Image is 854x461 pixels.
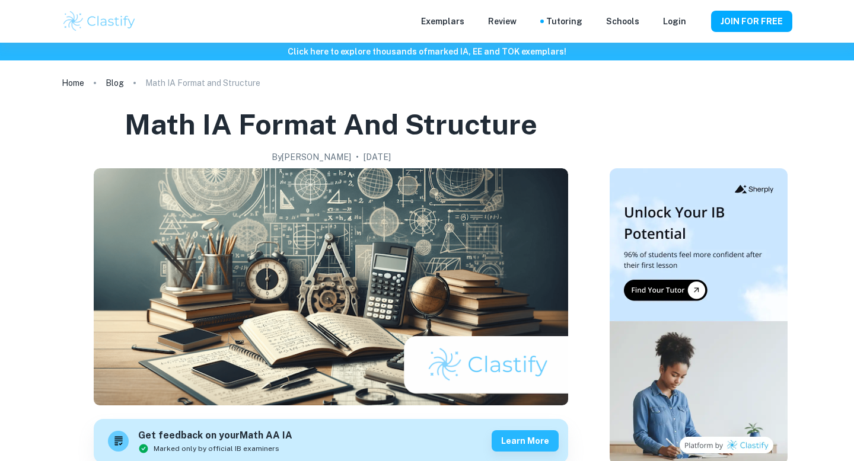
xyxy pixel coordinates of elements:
[488,15,517,28] p: Review
[546,15,582,28] a: Tutoring
[663,15,686,28] a: Login
[2,45,852,58] h6: Click here to explore thousands of marked IA, EE and TOK exemplars !
[62,9,137,33] img: Clastify logo
[138,428,292,443] h6: Get feedback on your Math AA IA
[364,151,391,164] h2: [DATE]
[145,76,260,89] p: Math IA Format and Structure
[62,75,84,91] a: Home
[606,15,639,28] a: Schools
[154,443,279,454] span: Marked only by official IB examiners
[106,75,124,91] a: Blog
[125,105,537,143] h1: Math IA Format and Structure
[356,151,359,164] p: •
[272,151,351,164] h2: By [PERSON_NAME]
[696,18,702,24] button: Help and Feedback
[421,15,464,28] p: Exemplars
[492,430,559,452] button: Learn more
[94,168,568,405] img: Math IA Format and Structure cover image
[711,11,792,32] button: JOIN FOR FREE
